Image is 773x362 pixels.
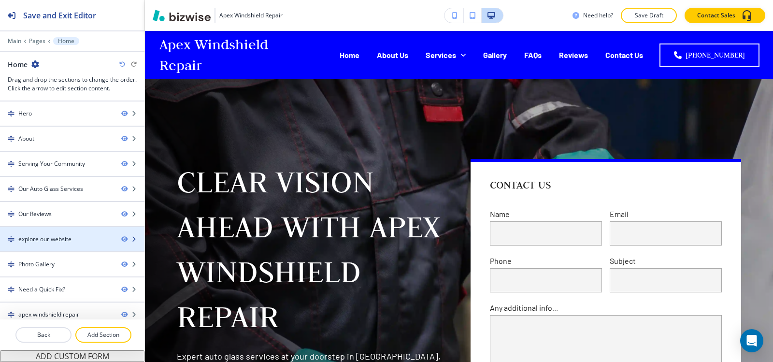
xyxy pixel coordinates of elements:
h3: Need help? [583,11,613,20]
p: Any additional info... [490,302,722,313]
div: Serving Your Community [18,159,85,168]
p: Home [340,49,359,60]
p: Services [426,49,456,60]
div: Our Reviews [18,210,52,218]
p: Subject [610,255,722,266]
h3: Drag and drop the sections to change the order. Click the arrow to edit section content. [8,75,137,93]
button: Contact Sales [685,8,765,23]
button: Pages [29,38,45,44]
div: Our Auto Glass Services [18,185,83,193]
div: Need a Quick Fix? [18,285,65,294]
h2: Home [8,59,28,70]
button: Add Section [75,327,131,343]
p: Add Section [76,331,130,339]
div: Hero [18,109,32,118]
p: Phone [490,255,602,266]
img: Drag [8,135,14,142]
img: Drag [8,110,14,117]
h4: Contact Us [490,177,551,193]
p: About Us [377,49,408,60]
p: Save Draft [633,11,664,20]
h1: Clear Vision Ahead with Apex Windshield Repair [177,159,447,339]
div: Photo Gallery [18,260,55,269]
img: Drag [8,261,14,268]
img: Drag [8,236,14,243]
button: Home [53,37,79,45]
img: Drag [8,311,14,318]
div: apex windshield repair [18,310,79,319]
button: Main [8,38,21,44]
p: Contact Us [605,49,643,60]
img: Drag [8,160,14,167]
div: explore our website [18,235,72,244]
p: Email [610,208,722,219]
p: Reviews [559,49,588,60]
p: Name [490,208,602,219]
button: Back [15,327,72,343]
p: Back [16,331,71,339]
h3: Apex Windshield Repair [219,11,283,20]
p: FAQs [524,49,542,60]
p: Gallery [483,49,507,60]
h2: Save and Exit Editor [23,10,96,21]
img: Bizwise Logo [153,10,211,21]
p: Contact Sales [697,11,735,20]
div: Open Intercom Messenger [740,329,763,352]
h4: Apex Windshield Repair [159,34,282,75]
button: Apex Windshield Repair [153,8,283,23]
p: Home [58,38,74,44]
button: Save Draft [621,8,677,23]
img: Drag [8,186,14,192]
img: Drag [8,211,14,217]
a: [PHONE_NUMBER] [659,43,759,67]
div: About [18,134,34,143]
img: Drag [8,286,14,293]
